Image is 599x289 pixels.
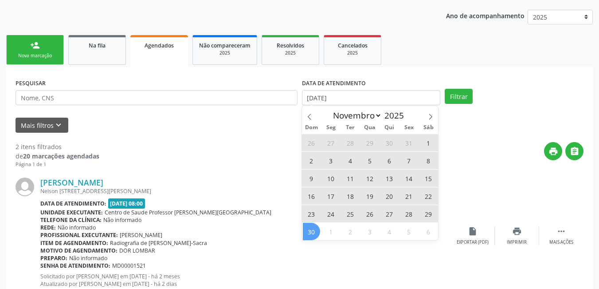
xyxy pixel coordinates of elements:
[342,152,359,169] span: Novembro 4, 2025
[400,170,418,187] span: Novembro 14, 2025
[381,187,398,205] span: Novembro 20, 2025
[303,152,320,169] span: Novembro 2, 2025
[303,223,320,240] span: Novembro 30, 2025
[199,42,251,49] span: Não compareceram
[468,226,478,236] i: insert_drive_file
[302,90,441,105] input: Selecione um intervalo
[342,205,359,222] span: Novembro 25, 2025
[69,254,107,262] span: Não informado
[303,205,320,222] span: Novembro 23, 2025
[342,187,359,205] span: Novembro 18, 2025
[16,151,99,161] div: de
[302,125,321,131] span: Dom
[556,226,566,236] i: 
[322,134,340,151] span: Outubro 27, 2025
[322,223,340,240] span: Dezembro 1, 2025
[119,247,155,254] span: DOR LOMBAR
[381,205,398,222] span: Novembro 27, 2025
[400,187,418,205] span: Novembro 21, 2025
[400,205,418,222] span: Novembro 28, 2025
[360,125,380,131] span: Qua
[321,125,341,131] span: Seg
[342,134,359,151] span: Outubro 28, 2025
[420,134,437,151] span: Novembro 1, 2025
[381,134,398,151] span: Outubro 30, 2025
[13,52,57,59] div: Nova marcação
[16,118,68,133] button: Mais filtroskeyboard_arrow_down
[400,152,418,169] span: Novembro 7, 2025
[303,134,320,151] span: Outubro 26, 2025
[322,205,340,222] span: Novembro 24, 2025
[145,42,174,49] span: Agendados
[110,239,207,247] span: Radiografia de [PERSON_NAME]-Sacra
[40,247,117,254] b: Motivo de agendamento:
[16,142,99,151] div: 2 itens filtrados
[381,170,398,187] span: Novembro 13, 2025
[40,239,108,247] b: Item de agendamento:
[544,142,562,160] button: print
[400,223,418,240] span: Dezembro 5, 2025
[565,142,583,160] button: 
[322,187,340,205] span: Novembro 17, 2025
[399,125,419,131] span: Sex
[338,42,368,49] span: Cancelados
[40,254,67,262] b: Preparo:
[303,187,320,205] span: Novembro 16, 2025
[341,125,360,131] span: Ter
[302,76,366,90] label: DATA DE ATENDIMENTO
[361,205,379,222] span: Novembro 26, 2025
[507,239,527,245] div: Imprimir
[40,231,118,239] b: Profissional executante:
[40,262,110,269] b: Senha de atendimento:
[16,76,46,90] label: PESQUISAR
[16,178,34,196] img: img
[548,146,558,156] i: print
[445,89,473,104] button: Filtrar
[30,40,40,50] div: person_add
[112,262,146,269] span: MD00001521
[40,200,106,207] b: Data de atendimento:
[361,223,379,240] span: Dezembro 3, 2025
[58,224,96,231] span: Não informado
[40,216,102,224] b: Telefone da clínica:
[16,161,99,168] div: Página 1 de 1
[16,90,298,105] input: Nome, CNS
[277,42,304,49] span: Resolvidos
[382,110,411,121] input: Year
[40,178,103,187] a: [PERSON_NAME]
[419,125,438,131] span: Sáb
[40,224,56,231] b: Rede:
[457,239,489,245] div: Exportar (PDF)
[380,125,399,131] span: Qui
[23,152,99,160] strong: 20 marcações agendadas
[303,170,320,187] span: Novembro 9, 2025
[361,187,379,205] span: Novembro 19, 2025
[420,187,437,205] span: Novembro 22, 2025
[361,170,379,187] span: Novembro 12, 2025
[322,152,340,169] span: Novembro 3, 2025
[420,205,437,222] span: Novembro 29, 2025
[89,42,106,49] span: Na fila
[342,170,359,187] span: Novembro 11, 2025
[381,152,398,169] span: Novembro 6, 2025
[420,170,437,187] span: Novembro 15, 2025
[361,134,379,151] span: Outubro 29, 2025
[120,231,162,239] span: [PERSON_NAME]
[103,216,141,224] span: Não informado
[570,146,579,156] i: 
[54,120,63,130] i: keyboard_arrow_down
[342,223,359,240] span: Dezembro 2, 2025
[40,209,103,216] b: Unidade executante:
[322,170,340,187] span: Novembro 10, 2025
[381,223,398,240] span: Dezembro 4, 2025
[108,198,145,209] span: [DATE] 08:00
[268,50,313,56] div: 2025
[330,50,375,56] div: 2025
[199,50,251,56] div: 2025
[361,152,379,169] span: Novembro 5, 2025
[446,10,525,21] p: Ano de acompanhamento
[512,226,522,236] i: print
[549,239,573,245] div: Mais ações
[105,209,271,216] span: Centro de Saude Professor [PERSON_NAME][GEOGRAPHIC_DATA]
[329,109,382,122] select: Month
